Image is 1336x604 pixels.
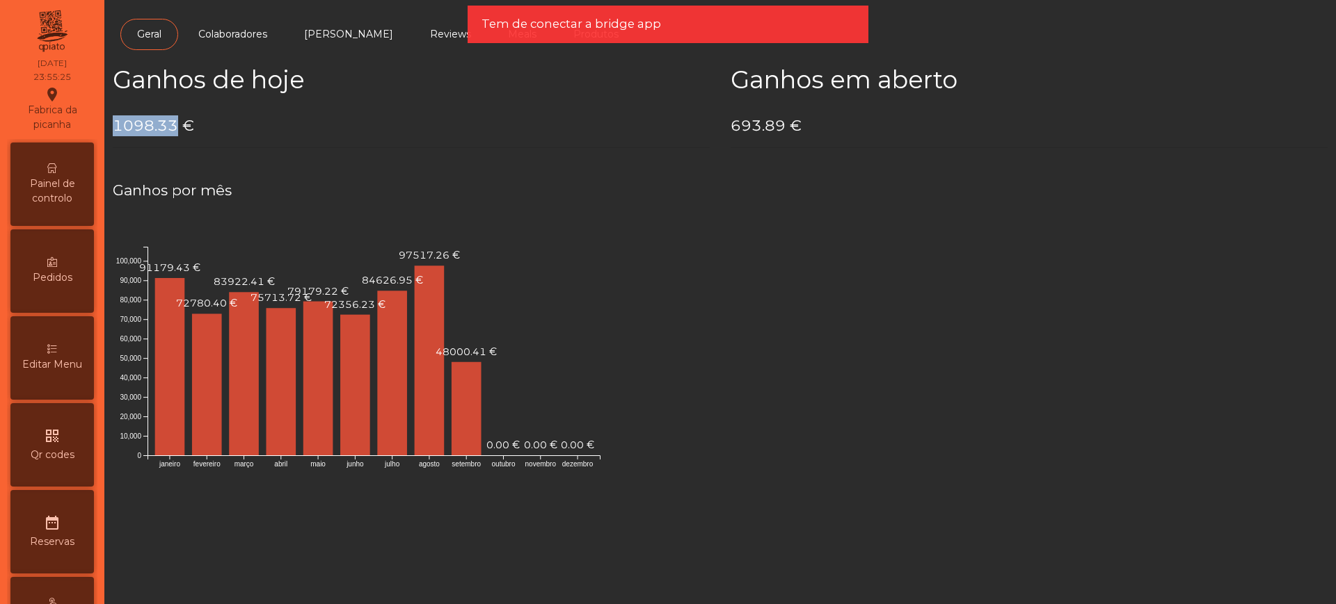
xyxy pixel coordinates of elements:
[139,261,200,274] text: 91179.43 €
[33,270,72,285] span: Pedidos
[120,413,141,421] text: 20,000
[120,432,141,440] text: 10,000
[419,460,440,468] text: agosto
[44,514,61,531] i: date_range
[525,460,557,468] text: novembro
[44,427,61,444] i: qr_code
[120,19,178,50] a: Geral
[120,296,141,304] text: 80,000
[562,460,594,468] text: dezembro
[274,460,287,468] text: abril
[33,71,71,83] div: 23:55:25
[113,180,1328,201] h4: Ganhos por mês
[561,439,594,451] text: 0.00 €
[399,249,460,261] text: 97517.26 €
[731,115,1328,136] h4: 693.89 €
[120,335,141,343] text: 60,000
[346,460,364,468] text: junho
[35,7,69,56] img: qpiato
[182,19,284,50] a: Colaboradores
[22,357,82,372] span: Editar Menu
[30,534,74,549] span: Reservas
[214,275,275,288] text: 83922.41 €
[413,19,488,50] a: Reviews
[159,460,180,468] text: janeiro
[436,345,497,358] text: 48000.41 €
[234,460,254,468] text: março
[287,284,349,297] text: 79179.22 €
[524,439,557,451] text: 0.00 €
[120,354,141,362] text: 50,000
[193,460,221,468] text: fevereiro
[287,19,410,50] a: [PERSON_NAME]
[14,177,90,206] span: Painel de controlo
[250,291,312,304] text: 75713.72 €
[176,297,237,309] text: 72780.40 €
[324,298,385,311] text: 72356.23 €
[120,277,141,284] text: 90,000
[731,65,1328,95] h2: Ganhos em aberto
[486,439,520,451] text: 0.00 €
[137,452,141,459] text: 0
[452,460,481,468] text: setembro
[482,15,661,33] span: Tem de conectar a bridge app
[120,316,141,323] text: 70,000
[113,65,710,95] h2: Ganhos de hoje
[120,393,141,401] text: 30,000
[384,460,400,468] text: julho
[31,448,74,462] span: Qr codes
[38,57,67,70] div: [DATE]
[44,86,61,103] i: location_on
[492,460,516,468] text: outubro
[120,374,141,382] text: 40,000
[310,460,326,468] text: maio
[362,274,423,286] text: 84626.95 €
[113,115,710,136] h4: 1098.33 €
[116,257,142,265] text: 100,000
[11,86,93,132] div: Fabrica da picanha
